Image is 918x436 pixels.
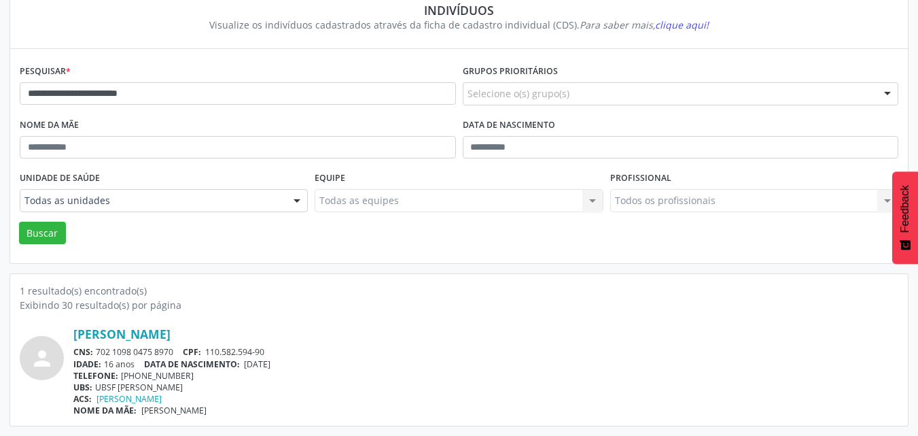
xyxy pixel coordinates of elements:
[73,405,137,416] span: NOME DA MÃE:
[580,18,709,31] i: Para saber mais,
[20,115,79,136] label: Nome da mãe
[73,382,92,393] span: UBS:
[315,168,345,189] label: Equipe
[20,61,71,82] label: Pesquisar
[73,370,898,382] div: [PHONE_NUMBER]
[244,358,270,370] span: [DATE]
[892,171,918,264] button: Feedback - Mostrar pesquisa
[20,284,898,298] div: 1 resultado(s) encontrado(s)
[655,18,709,31] span: clique aqui!
[73,382,898,393] div: UBSF [PERSON_NAME]
[73,346,898,358] div: 702 1098 0475 8970
[30,346,54,371] i: person
[73,393,92,405] span: ACS:
[73,326,171,341] a: [PERSON_NAME]
[24,194,280,207] span: Todas as unidades
[205,346,264,358] span: 110.582.594-90
[73,346,93,358] span: CNS:
[29,3,889,18] div: Indivíduos
[29,18,889,32] div: Visualize os indivíduos cadastrados através da ficha de cadastro individual (CDS).
[141,405,207,416] span: [PERSON_NAME]
[183,346,201,358] span: CPF:
[467,86,569,101] span: Selecione o(s) grupo(s)
[144,358,240,370] span: DATA DE NASCIMENTO:
[20,168,100,189] label: Unidade de saúde
[463,61,558,82] label: Grupos prioritários
[96,393,162,405] a: [PERSON_NAME]
[73,358,101,370] span: IDADE:
[19,222,66,245] button: Buscar
[899,185,911,233] span: Feedback
[463,115,555,136] label: Data de nascimento
[20,298,898,312] div: Exibindo 30 resultado(s) por página
[610,168,671,189] label: Profissional
[73,370,118,382] span: TELEFONE:
[73,358,898,370] div: 16 anos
